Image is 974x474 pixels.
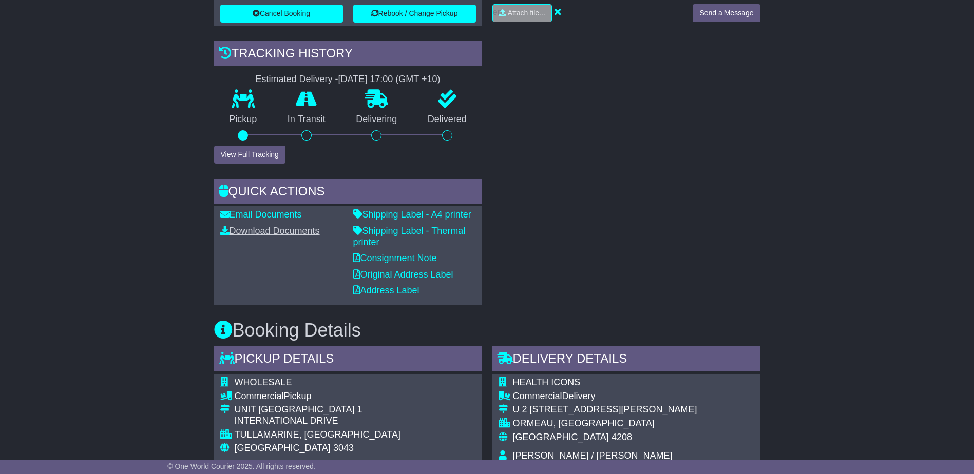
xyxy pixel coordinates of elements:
[235,429,400,441] div: TULLAMARINE, [GEOGRAPHIC_DATA]
[412,114,482,125] p: Delivered
[513,404,754,416] div: U 2 [STREET_ADDRESS][PERSON_NAME]
[214,146,285,164] button: View Full Tracking
[220,226,320,236] a: Download Documents
[513,418,754,429] div: ORMEAU, [GEOGRAPHIC_DATA]
[513,391,754,402] div: Delivery
[220,209,302,220] a: Email Documents
[214,179,482,207] div: Quick Actions
[513,450,673,461] span: [PERSON_NAME] / [PERSON_NAME]
[235,443,331,453] span: [GEOGRAPHIC_DATA]
[353,209,471,220] a: Shipping Label - A4 printer
[353,5,476,23] button: Rebook / Change Pickup
[353,285,419,295] a: Address Label
[235,416,400,427] div: INTERNATIONAL DRIVE
[341,114,413,125] p: Delivering
[513,432,609,442] span: [GEOGRAPHIC_DATA]
[214,114,273,125] p: Pickup
[353,226,466,247] a: Shipping Label - Thermal printer
[167,462,316,470] span: © One World Courier 2025. All rights reserved.
[353,269,453,280] a: Original Address Label
[214,346,482,374] div: Pickup Details
[612,432,632,442] span: 4208
[513,377,581,387] span: HEALTH ICONS
[338,74,441,85] div: [DATE] 17:00 (GMT +10)
[214,74,482,85] div: Estimated Delivery -
[353,253,437,263] a: Consignment Note
[235,391,284,401] span: Commercial
[235,404,400,416] div: UNIT [GEOGRAPHIC_DATA] 1
[513,391,562,401] span: Commercial
[235,377,292,387] span: WHOLESALE
[214,320,760,341] h3: Booking Details
[272,114,341,125] p: In Transit
[235,391,400,402] div: Pickup
[333,443,354,453] span: 3043
[693,4,760,22] button: Send a Message
[214,41,482,69] div: Tracking history
[492,346,760,374] div: Delivery Details
[220,5,343,23] button: Cancel Booking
